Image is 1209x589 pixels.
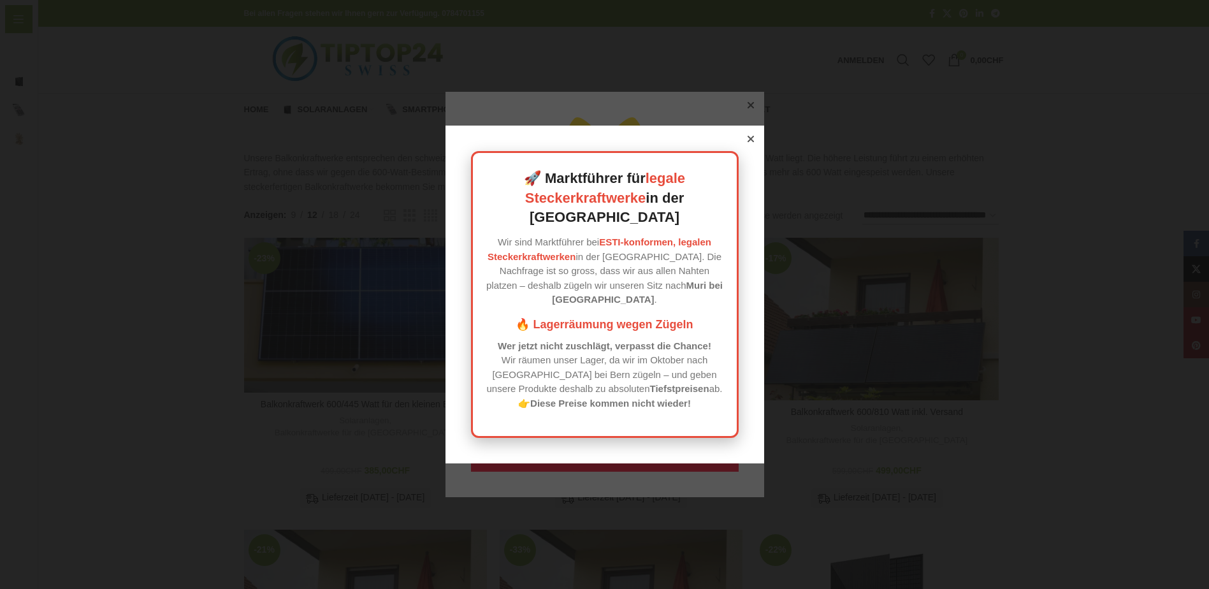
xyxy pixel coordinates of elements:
[488,236,711,262] a: ESTI-konformen, legalen Steckerkraftwerken
[486,235,724,307] p: Wir sind Marktführer bei in der [GEOGRAPHIC_DATA]. Die Nachfrage ist so gross, dass wir aus allen...
[486,317,724,333] h3: 🔥 Lagerräumung wegen Zügeln
[498,340,711,351] strong: Wer jetzt nicht zuschlägt, verpasst die Chance!
[530,398,691,409] strong: Diese Preise kommen nicht wieder!
[486,169,724,228] h2: 🚀 Marktführer für in der [GEOGRAPHIC_DATA]
[486,339,724,411] p: Wir räumen unser Lager, da wir im Oktober nach [GEOGRAPHIC_DATA] bei Bern zügeln – und geben unse...
[650,383,709,394] strong: Tiefstpreisen
[525,170,685,206] a: legale Steckerkraftwerke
